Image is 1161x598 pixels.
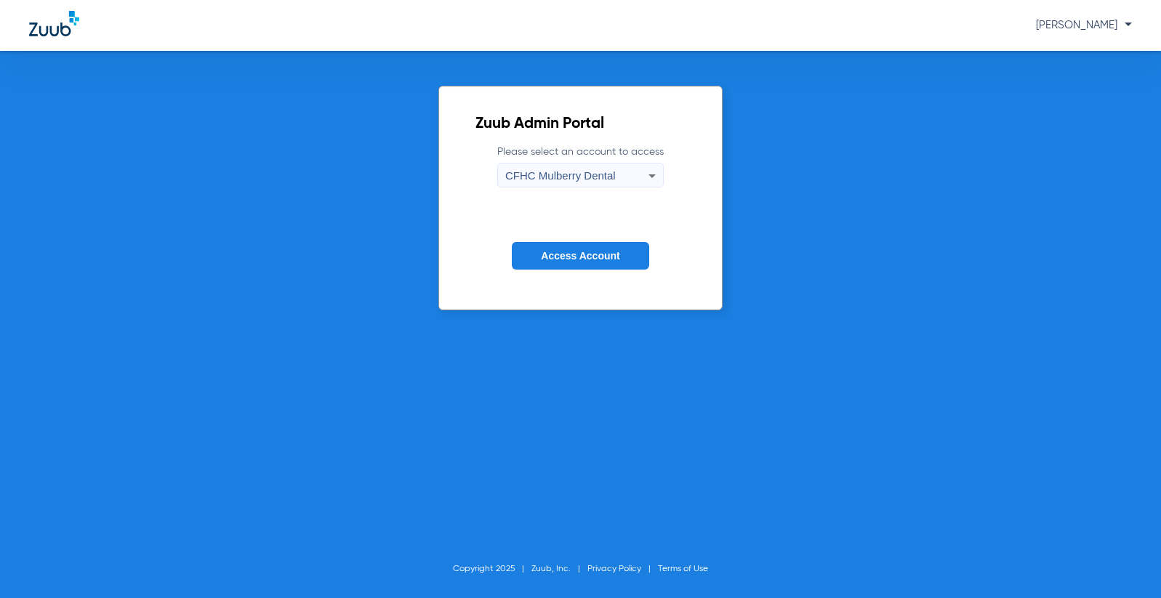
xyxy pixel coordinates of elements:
h2: Zuub Admin Portal [475,117,686,132]
button: Access Account [512,242,648,270]
li: Copyright 2025 [453,562,531,576]
span: CFHC Mulberry Dental [505,169,616,182]
img: Zuub Logo [29,11,79,36]
span: Access Account [541,250,619,262]
a: Privacy Policy [587,565,641,573]
a: Terms of Use [658,565,708,573]
iframe: Chat Widget [1088,528,1161,598]
span: [PERSON_NAME] [1036,20,1132,31]
label: Please select an account to access [497,145,664,187]
li: Zuub, Inc. [531,562,587,576]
